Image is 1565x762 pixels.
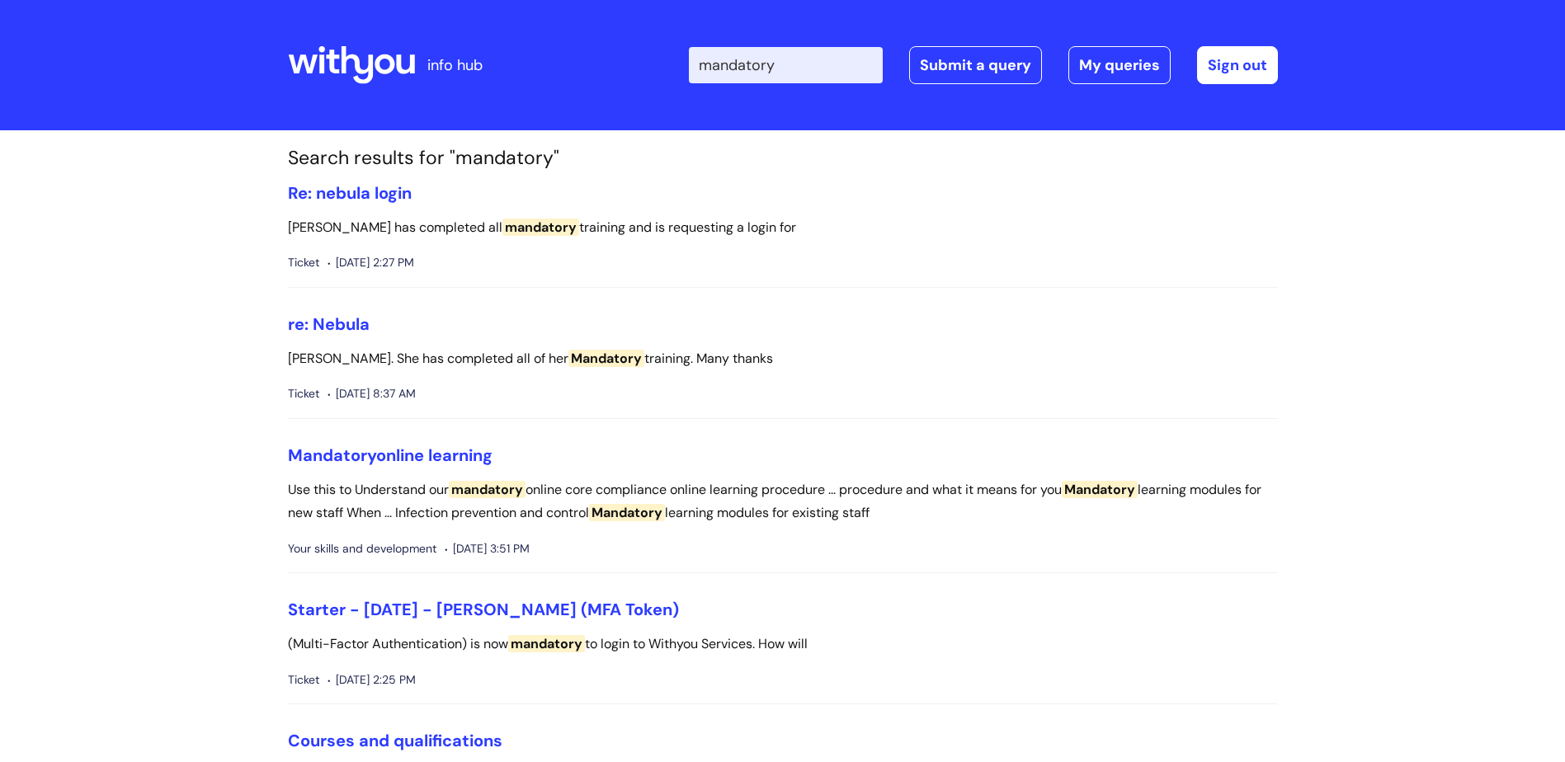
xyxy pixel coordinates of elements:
[502,219,579,236] span: mandatory
[288,347,1278,371] p: [PERSON_NAME]. She has completed all of her training. Many thanks
[288,444,376,466] span: Mandatory
[288,383,319,404] span: Ticket
[288,147,1278,170] h1: Search results for "mandatory"
[1197,46,1278,84] a: Sign out
[288,313,370,335] a: re: Nebula
[445,539,530,559] span: [DATE] 3:51 PM
[288,670,319,690] span: Ticket
[328,383,416,404] span: [DATE] 8:37 AM
[288,730,502,751] a: Courses and qualifications
[328,252,414,273] span: [DATE] 2:27 PM
[589,504,665,521] span: Mandatory
[427,52,483,78] p: info hub
[288,478,1278,526] p: Use this to Understand our online core compliance online learning procedure ... procedure and wha...
[288,252,319,273] span: Ticket
[1062,481,1138,498] span: Mandatory
[508,635,585,652] span: mandatory
[568,350,644,367] span: Mandatory
[449,481,526,498] span: mandatory
[288,444,493,466] a: Mandatoryonline learning
[288,539,436,559] span: Your skills and development
[689,46,1278,84] div: | -
[288,599,679,620] a: Starter - [DATE] - [PERSON_NAME] (MFA Token)
[909,46,1042,84] a: Submit a query
[328,670,416,690] span: [DATE] 2:25 PM
[1068,46,1171,84] a: My queries
[288,216,1278,240] p: [PERSON_NAME] has completed all training and is requesting a login for
[689,47,883,83] input: Search
[288,182,412,204] a: Re: nebula login
[288,633,1278,656] p: (Multi-Factor Authentication) is now to login to Withyou Services. How will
